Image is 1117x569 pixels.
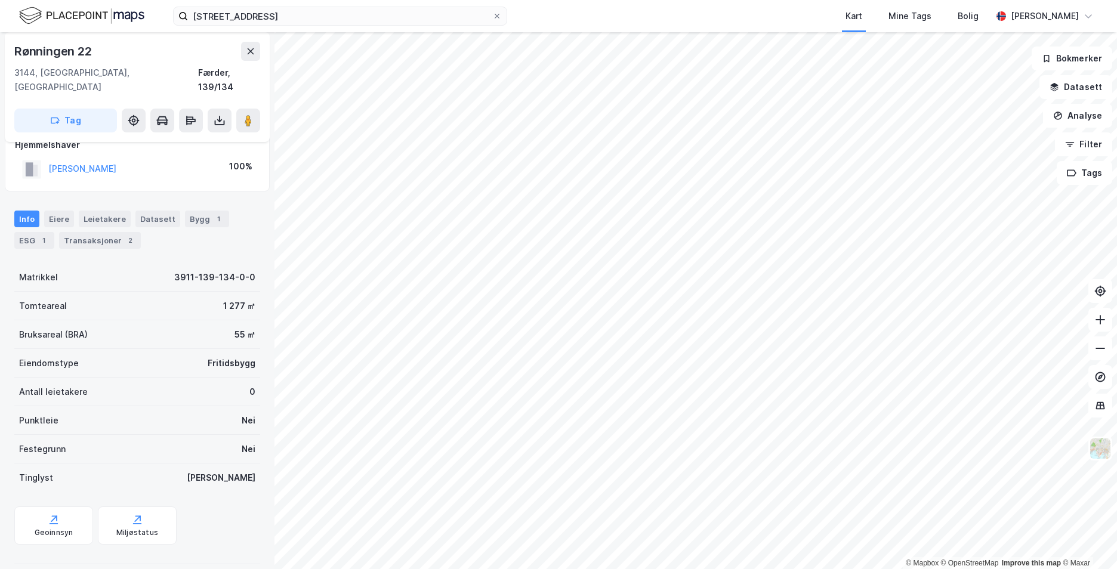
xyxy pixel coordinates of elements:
[888,9,931,23] div: Mine Tags
[958,9,979,23] div: Bolig
[44,211,74,227] div: Eiere
[174,270,255,284] div: 3911-139-134-0-0
[116,528,158,537] div: Miljøstatus
[208,356,255,370] div: Fritidsbygg
[1089,437,1112,460] img: Z
[19,413,58,428] div: Punktleie
[242,442,255,456] div: Nei
[19,299,67,313] div: Tomteareal
[1057,512,1117,569] iframe: Chat Widget
[14,42,94,61] div: Rønningen 22
[187,471,255,485] div: [PERSON_NAME]
[14,66,198,94] div: 3144, [GEOGRAPHIC_DATA], [GEOGRAPHIC_DATA]
[1055,132,1112,156] button: Filter
[1011,9,1079,23] div: [PERSON_NAME]
[906,559,939,567] a: Mapbox
[1002,559,1061,567] a: Improve this map
[1057,512,1117,569] div: Kontrollprogram for chat
[1032,47,1112,70] button: Bokmerker
[19,5,144,26] img: logo.f888ab2527a4732fd821a326f86c7f29.svg
[19,270,58,284] div: Matrikkel
[38,234,50,246] div: 1
[941,559,999,567] a: OpenStreetMap
[212,213,224,225] div: 1
[249,385,255,399] div: 0
[234,327,255,342] div: 55 ㎡
[14,109,117,132] button: Tag
[14,232,54,249] div: ESG
[1039,75,1112,99] button: Datasett
[124,234,136,246] div: 2
[14,211,39,227] div: Info
[35,528,73,537] div: Geoinnsyn
[846,9,862,23] div: Kart
[59,232,141,249] div: Transaksjoner
[188,7,492,25] input: Søk på adresse, matrikkel, gårdeiere, leietakere eller personer
[19,442,66,456] div: Festegrunn
[223,299,255,313] div: 1 277 ㎡
[135,211,180,227] div: Datasett
[15,138,260,152] div: Hjemmelshaver
[1043,104,1112,128] button: Analyse
[242,413,255,428] div: Nei
[19,385,88,399] div: Antall leietakere
[185,211,229,227] div: Bygg
[198,66,260,94] div: Færder, 139/134
[19,327,88,342] div: Bruksareal (BRA)
[19,356,79,370] div: Eiendomstype
[19,471,53,485] div: Tinglyst
[229,159,252,174] div: 100%
[79,211,131,227] div: Leietakere
[1057,161,1112,185] button: Tags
